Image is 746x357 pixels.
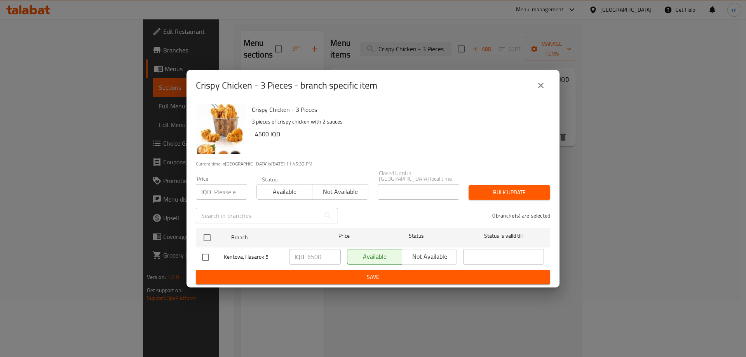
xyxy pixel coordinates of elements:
[196,270,550,284] button: Save
[196,104,246,154] img: Crispy Chicken - 3 Pieces
[202,272,544,282] span: Save
[214,184,247,200] input: Please enter price
[255,129,544,139] h6: 4500 IQD
[307,249,341,265] input: Please enter price
[196,208,320,223] input: Search in branches
[201,187,211,197] p: IQD
[252,104,544,115] h6: Crispy Chicken - 3 Pieces
[224,252,283,262] span: Kentova, Hasarok 5
[196,79,377,92] h2: Crispy Chicken - 3 Pieces - branch specific item
[376,231,457,241] span: Status
[532,76,550,95] button: close
[260,186,309,197] span: Available
[492,212,550,219] p: 0 branche(s) are selected
[295,252,304,261] p: IQD
[315,186,365,197] span: Not available
[469,185,550,200] button: Bulk update
[463,231,544,241] span: Status is valid till
[231,233,312,242] span: Branch
[196,160,550,167] p: Current time in [GEOGRAPHIC_DATA] is [DATE] 11:45:32 PM
[475,188,544,197] span: Bulk update
[318,231,370,241] span: Price
[252,117,544,127] p: 3 pieces of crispy chicken with 2 sauces
[256,184,312,200] button: Available
[312,184,368,200] button: Not available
